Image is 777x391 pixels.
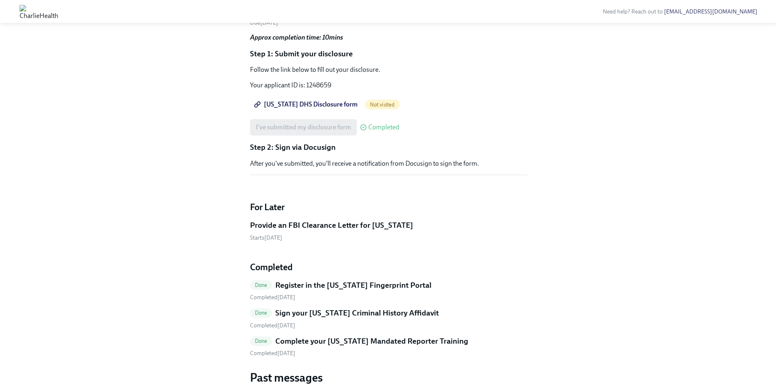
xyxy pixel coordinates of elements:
h4: Completed [250,261,527,273]
h3: Past messages [250,370,527,385]
span: Done [250,310,272,316]
span: Done [250,282,272,288]
p: Follow the link below to fill out your disclosure. [250,65,527,74]
a: Provide an FBI Clearance Letter for [US_STATE]Starts[DATE] [250,220,527,242]
span: Monday, September 15th 2025, 5:46 pm [250,350,295,357]
strong: Approx completion time: 10mins [250,33,343,41]
span: Done [250,338,272,344]
span: Monday, September 22nd 2025, 9:00 am [250,234,282,241]
p: Step 1: Submit your disclosure [250,49,527,59]
span: [US_STATE] DHS Disclosure form [256,100,358,109]
a: DoneRegister in the [US_STATE] Fingerprint Portal Completed[DATE] [250,280,527,302]
a: [EMAIL_ADDRESS][DOMAIN_NAME] [664,8,757,15]
a: DoneComplete your [US_STATE] Mandated Reporter Training Completed[DATE] [250,336,527,358]
h5: Complete your [US_STATE] Mandated Reporter Training [275,336,468,347]
h5: Register in the [US_STATE] Fingerprint Portal [275,280,432,291]
span: Completed [368,124,399,131]
span: Need help? Reach out to [603,8,757,15]
a: DoneSign your [US_STATE] Criminal History Affidavit Completed[DATE] [250,308,527,329]
h4: For Later [250,201,527,213]
span: Friday, September 12th 2025, 9:00 am [250,19,278,26]
p: After you've submitted, you'll receive a notification from Docusign to sign the form. [250,159,527,168]
span: Monday, September 15th 2025, 5:00 pm [250,322,295,329]
p: Step 2: Sign via Docusign [250,142,527,153]
span: Not visited [365,102,400,108]
h5: Provide an FBI Clearance Letter for [US_STATE] [250,220,413,231]
p: Your applicant ID is: 1248659 [250,81,527,90]
h5: Sign your [US_STATE] Criminal History Affidavit [275,308,439,318]
a: [US_STATE] DHS Disclosure form [250,96,363,113]
img: CharlieHealth [20,5,58,18]
span: Tuesday, September 16th 2025, 9:31 am [250,294,295,301]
